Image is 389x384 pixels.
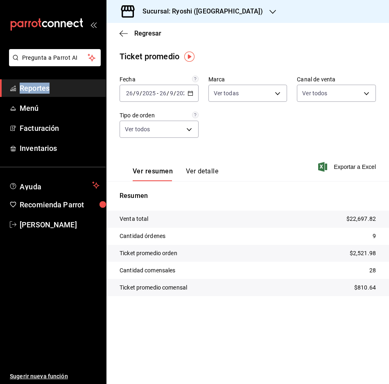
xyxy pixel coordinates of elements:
p: Ticket promedio comensal [120,283,187,292]
span: Ver todos [302,89,327,97]
label: Marca [208,76,287,82]
label: Fecha [120,76,199,82]
p: 28 [369,266,376,275]
div: navigation tabs [133,167,218,181]
p: $2,521.98 [350,249,376,258]
input: -- [126,90,133,97]
input: ---- [176,90,190,97]
input: -- [136,90,140,97]
span: Ayuda [20,180,89,190]
span: Ver todos [125,125,150,133]
p: $22,697.82 [346,215,376,223]
span: Sugerir nueva función [10,372,100,381]
span: Menú [20,103,100,114]
button: Ver resumen [133,167,173,181]
label: Tipo de orden [120,112,199,118]
button: Ver detalle [186,167,218,181]
input: ---- [142,90,156,97]
p: Cantidad comensales [120,266,176,275]
span: / [174,90,176,97]
span: - [157,90,158,97]
span: [PERSON_NAME] [20,219,100,230]
a: Pregunta a Parrot AI [6,59,101,68]
div: Ticket promedio [120,50,179,63]
span: Facturación [20,123,100,134]
h3: Sucursal: Ryoshi ([GEOGRAPHIC_DATA]) [136,7,263,16]
span: / [167,90,169,97]
span: Ver todas [214,89,239,97]
button: open_drawer_menu [90,21,97,28]
p: 9 [373,232,376,240]
p: Cantidad órdenes [120,232,165,240]
span: Pregunta a Parrot AI [22,54,88,62]
span: Regresar [134,29,161,37]
input: -- [159,90,167,97]
button: Exportar a Excel [320,162,376,172]
span: Recomienda Parrot [20,199,100,210]
label: Canal de venta [297,76,376,82]
svg: Todas las órdenes contabilizan 1 comensal a excepción de órdenes de mesa con comensales obligator... [192,112,199,118]
span: Inventarios [20,143,100,154]
span: / [140,90,142,97]
span: Reportes [20,83,100,94]
p: Venta total [120,215,148,223]
button: Pregunta a Parrot AI [9,49,101,66]
button: Regresar [120,29,161,37]
input: -- [170,90,174,97]
p: Resumen [120,191,376,201]
p: $810.64 [354,283,376,292]
p: Ticket promedio orden [120,249,177,258]
img: Tooltip marker [184,52,194,62]
svg: Información delimitada a máximo 62 días. [192,76,199,82]
span: / [133,90,136,97]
